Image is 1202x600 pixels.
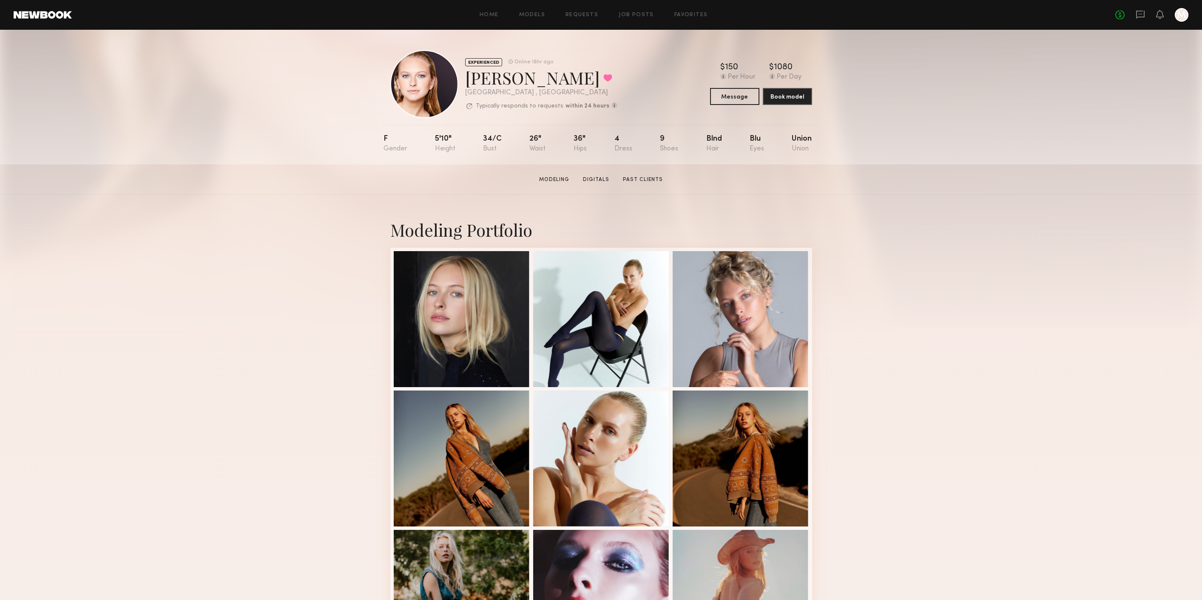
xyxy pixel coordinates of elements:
a: Job Posts [619,12,654,18]
div: F [384,135,407,153]
button: Book model [763,88,812,105]
a: M [1175,8,1188,22]
div: 36" [574,135,587,153]
a: Modeling [536,176,573,184]
div: [PERSON_NAME] [465,66,617,89]
p: Typically responds to requests [476,103,563,109]
a: Models [519,12,545,18]
div: [GEOGRAPHIC_DATA] , [GEOGRAPHIC_DATA] [465,89,617,96]
div: 5'10" [435,135,455,153]
div: 150 [725,63,738,72]
button: Message [710,88,759,105]
a: Favorites [674,12,708,18]
div: 1080 [774,63,793,72]
div: Per Hour [728,74,756,81]
a: Past Clients [619,176,666,184]
div: Modeling Portfolio [390,218,812,241]
div: Per Day [777,74,801,81]
div: $ [720,63,725,72]
a: Digitals [580,176,613,184]
div: 34/c [483,135,502,153]
a: Home [480,12,499,18]
div: Blu [750,135,764,153]
div: Online 18hr ago [514,59,553,65]
div: $ [769,63,774,72]
div: 26" [529,135,546,153]
div: Blnd [706,135,722,153]
b: within 24 hours [565,103,609,109]
div: 4 [614,135,632,153]
div: 9 [660,135,678,153]
div: EXPERIENCED [465,58,502,66]
a: Requests [565,12,598,18]
div: Union [792,135,812,153]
